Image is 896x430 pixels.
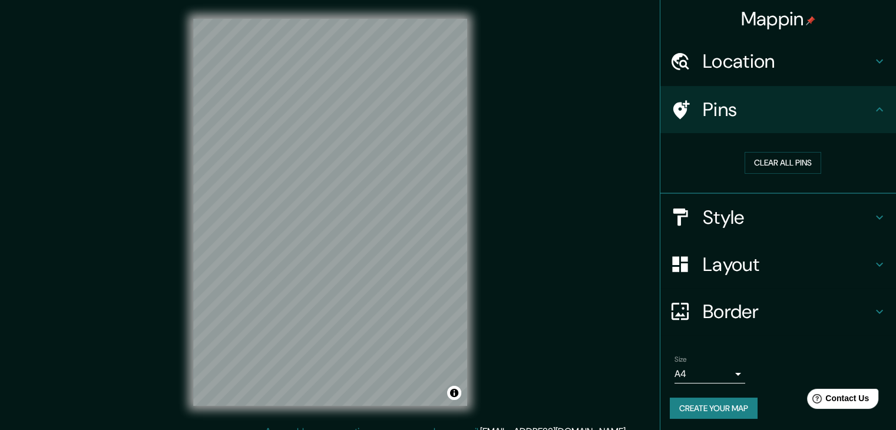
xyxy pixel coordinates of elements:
button: Toggle attribution [447,386,461,400]
h4: Location [703,49,872,73]
img: pin-icon.png [806,16,815,25]
div: Location [660,38,896,85]
div: A4 [675,365,745,383]
div: Style [660,194,896,241]
div: Border [660,288,896,335]
button: Clear all pins [745,152,821,174]
h4: Layout [703,253,872,276]
button: Create your map [670,398,758,419]
div: Layout [660,241,896,288]
label: Size [675,354,687,364]
h4: Pins [703,98,872,121]
h4: Style [703,206,872,229]
iframe: Help widget launcher [791,384,883,417]
div: Pins [660,86,896,133]
h4: Mappin [741,7,816,31]
h4: Border [703,300,872,323]
canvas: Map [193,19,467,406]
